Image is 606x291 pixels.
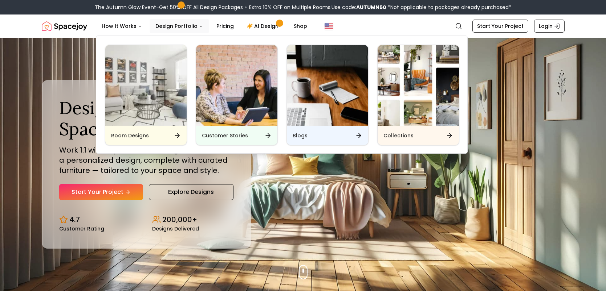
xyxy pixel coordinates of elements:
a: Room DesignsRoom Designs [105,45,187,145]
nav: Main [96,19,313,33]
span: *Not applicable to packages already purchased* [386,4,511,11]
h6: Customer Stories [202,132,248,139]
h6: Room Designs [111,132,149,139]
a: Pricing [211,19,240,33]
img: United States [325,22,333,30]
a: Customer StoriesCustomer Stories [196,45,278,145]
a: CollectionsCollections [377,45,459,145]
div: Design Portfolio [96,36,468,154]
button: Design Portfolio [150,19,209,33]
p: 200,000+ [162,215,197,225]
a: Start Your Project [59,184,143,200]
button: How It Works [96,19,148,33]
img: Collections [378,45,459,126]
a: Shop [288,19,313,33]
nav: Global [42,14,565,38]
h6: Collections [383,132,414,139]
a: AI Design [241,19,286,33]
p: 4.7 [69,215,80,225]
a: Explore Designs [149,184,233,200]
small: Designs Delivered [152,226,199,231]
small: Customer Rating [59,226,104,231]
a: BlogsBlogs [286,45,369,145]
b: AUTUMN50 [356,4,386,11]
a: Start Your Project [472,20,528,33]
p: Work 1:1 with expert interior designers to create a personalized design, complete with curated fu... [59,145,233,175]
img: Blogs [287,45,368,126]
h6: Blogs [293,132,308,139]
div: Design stats [59,209,233,231]
img: Spacejoy Logo [42,19,87,33]
div: The Autumn Glow Event-Get 50% OFF All Design Packages + Extra 10% OFF on Multiple Rooms. [95,4,511,11]
img: Customer Stories [196,45,277,126]
span: Use code: [332,4,386,11]
a: Spacejoy [42,19,87,33]
img: Room Designs [105,45,187,126]
a: Login [534,20,565,33]
h1: Design Your Dream Space Online [59,97,233,139]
